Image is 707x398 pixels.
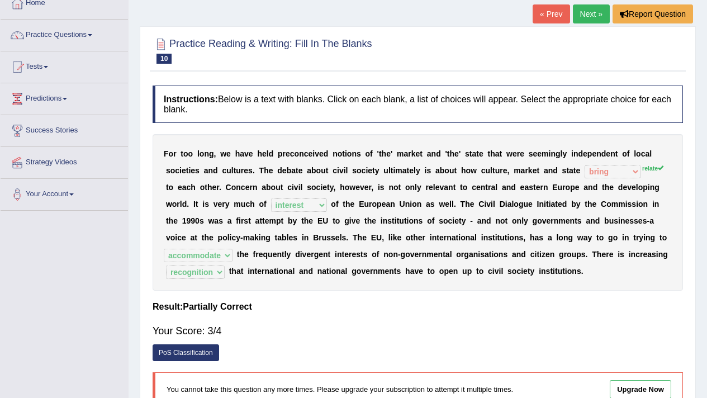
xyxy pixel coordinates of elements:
[267,149,269,158] b: l
[460,183,463,192] b: t
[222,166,226,175] b: c
[447,149,450,158] b: t
[342,149,345,158] b: t
[366,166,368,175] b: i
[197,149,200,158] b: l
[602,183,605,192] b: t
[186,166,189,175] b: t
[490,149,495,158] b: h
[533,183,536,192] b: t
[414,166,416,175] b: l
[513,149,517,158] b: e
[411,149,416,158] b: k
[485,183,488,192] b: t
[362,166,366,175] b: c
[298,183,301,192] b: i
[253,183,258,192] b: n
[344,166,346,175] b: i
[573,149,578,158] b: n
[337,166,339,175] b: i
[278,149,283,158] b: p
[425,166,427,175] b: i
[283,149,286,158] b: r
[450,149,455,158] b: h
[488,183,491,192] b: r
[410,183,415,192] b: n
[282,166,287,175] b: e
[520,149,524,158] b: e
[322,183,327,192] b: e
[463,183,468,192] b: o
[431,149,436,158] b: n
[503,166,507,175] b: e
[578,149,583,158] b: d
[244,149,249,158] b: v
[1,51,128,79] a: Tests
[298,166,303,175] b: e
[290,149,295,158] b: c
[205,183,207,192] b: t
[1,83,128,111] a: Predictions
[188,149,193,158] b: o
[495,183,497,192] b: l
[319,149,324,158] b: e
[207,183,212,192] b: h
[220,149,226,158] b: w
[304,149,309,158] b: c
[533,149,538,158] b: e
[360,183,364,192] b: v
[641,149,646,158] b: c
[605,183,610,192] b: h
[433,183,435,192] b: l
[292,183,294,192] b: i
[533,4,570,23] a: « Prev
[287,183,292,192] b: c
[454,166,457,175] b: t
[466,166,471,175] b: o
[502,183,506,192] b: a
[596,149,601,158] b: n
[436,149,441,158] b: d
[380,183,385,192] b: s
[408,149,411,158] b: r
[226,183,231,192] b: C
[262,149,267,158] b: e
[553,166,558,175] b: d
[521,166,525,175] b: a
[562,149,567,158] b: y
[226,149,231,158] b: e
[324,149,329,158] b: d
[316,166,321,175] b: o
[213,166,218,175] b: d
[382,149,387,158] b: h
[345,183,350,192] b: o
[479,149,483,158] b: e
[271,183,276,192] b: o
[488,149,491,158] b: t
[409,166,414,175] b: e
[610,149,615,158] b: n
[517,149,520,158] b: r
[471,166,477,175] b: w
[249,183,252,192] b: r
[454,149,459,158] b: e
[307,166,311,175] b: a
[357,166,362,175] b: o
[495,166,500,175] b: u
[416,149,420,158] b: e
[257,149,262,158] b: h
[364,183,369,192] b: e
[540,183,543,192] b: r
[182,183,187,192] b: a
[420,149,423,158] b: t
[355,183,360,192] b: e
[249,149,253,158] b: e
[427,149,431,158] b: a
[345,149,347,158] b: i
[507,166,509,175] b: ,
[461,166,466,175] b: h
[311,183,316,192] b: o
[440,183,444,192] b: v
[309,149,313,158] b: e
[416,166,420,175] b: y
